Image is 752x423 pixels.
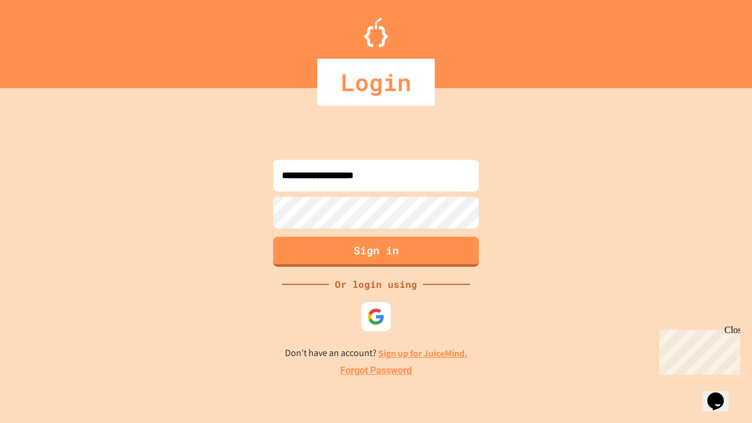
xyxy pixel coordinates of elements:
p: Don't have an account? [285,346,468,361]
iframe: chat widget [654,325,740,375]
iframe: chat widget [703,376,740,411]
a: Sign up for JuiceMind. [378,347,468,360]
div: Or login using [329,277,423,291]
div: Chat with us now!Close [5,5,81,75]
img: google-icon.svg [367,308,385,325]
div: Login [317,59,435,106]
a: Forgot Password [340,364,412,378]
img: Logo.svg [364,18,388,47]
button: Sign in [273,237,479,267]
